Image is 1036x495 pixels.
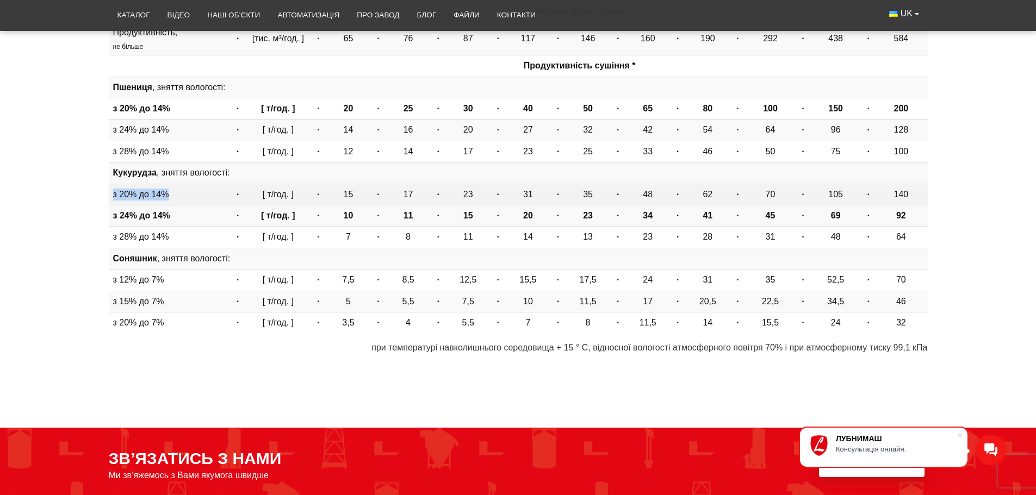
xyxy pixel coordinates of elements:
[445,3,488,27] a: Файли
[896,211,906,220] strong: 92
[384,141,432,162] td: 14
[237,147,239,156] strong: ·
[497,211,499,220] strong: ·
[113,43,144,51] sub: не більше
[504,184,551,205] td: 31
[109,3,159,27] a: Каталог
[261,211,295,220] strong: [ т/год. ]
[766,211,776,220] strong: 45
[736,297,739,306] strong: ·
[867,318,870,327] strong: ·
[437,190,439,199] strong: ·
[261,104,295,113] strong: [ т/год. ]
[109,184,232,205] td: з 20% до 14%
[624,22,672,55] td: 160
[624,184,672,205] td: 48
[736,104,739,113] strong: ·
[802,318,804,327] strong: ·
[889,11,898,17] img: Українська
[831,211,841,220] strong: 69
[325,120,372,141] td: 14
[237,297,239,306] strong: ·
[802,297,804,306] strong: ·
[809,120,862,141] td: 96
[809,227,862,248] td: 48
[377,318,379,327] strong: ·
[809,312,862,334] td: 24
[377,190,379,199] strong: ·
[677,211,679,220] strong: ·
[874,141,927,162] td: 100
[377,125,379,134] strong: ·
[624,270,672,291] td: 24
[744,141,797,162] td: 50
[809,291,862,312] td: 34,5
[113,104,170,113] strong: з 20% до 14%
[744,312,797,334] td: 15,5
[377,147,379,156] strong: ·
[437,232,439,241] strong: ·
[564,270,611,291] td: 17,5
[557,275,559,284] strong: ·
[437,211,439,220] strong: ·
[617,318,619,327] strong: ·
[109,248,928,269] td: , зняття вологості:
[317,211,319,220] strong: ·
[564,141,611,162] td: 25
[684,120,731,141] td: 54
[677,190,679,199] strong: ·
[325,270,372,291] td: 7,5
[617,275,619,284] strong: ·
[867,211,870,220] strong: ·
[237,125,239,134] strong: ·
[802,275,804,284] strong: ·
[377,34,379,43] strong: ·
[867,297,870,306] strong: ·
[564,291,611,312] td: 11,5
[109,471,269,480] span: Ми зв’яжемось з Вами якумога швидше
[524,61,636,70] strong: Продуктивність сушіння *
[244,227,312,248] td: [ т/год. ]
[744,227,797,248] td: 31
[809,184,862,205] td: 105
[504,291,551,312] td: 10
[113,83,152,92] strong: Пшениця
[317,104,319,113] strong: ·
[564,22,611,55] td: 146
[497,232,499,241] strong: ·
[736,318,739,327] strong: ·
[624,291,672,312] td: 17
[564,120,611,141] td: 32
[437,147,439,156] strong: ·
[557,297,559,306] strong: ·
[244,141,312,162] td: [ т/год. ]
[113,211,170,220] strong: з 24% до 14%
[684,312,731,334] td: 14
[377,297,379,306] strong: ·
[874,22,927,55] td: 584
[617,190,619,199] strong: ·
[874,312,927,334] td: 32
[880,3,927,24] button: UK
[244,184,312,205] td: [ т/год. ]
[624,141,672,162] td: 33
[344,104,353,113] strong: 20
[237,318,239,327] strong: ·
[867,232,870,241] strong: ·
[377,104,379,113] strong: ·
[325,227,372,248] td: 7
[444,141,492,162] td: 17
[497,190,499,199] strong: ·
[744,291,797,312] td: 22,5
[109,162,928,184] td: , зняття вологості:
[624,227,672,248] td: 23
[624,312,672,334] td: 11,5
[437,297,439,306] strong: ·
[677,125,679,134] strong: ·
[237,190,239,199] strong: ·
[523,211,533,220] strong: 20
[437,125,439,134] strong: ·
[617,34,619,43] strong: ·
[497,318,499,327] strong: ·
[384,270,432,291] td: 8,5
